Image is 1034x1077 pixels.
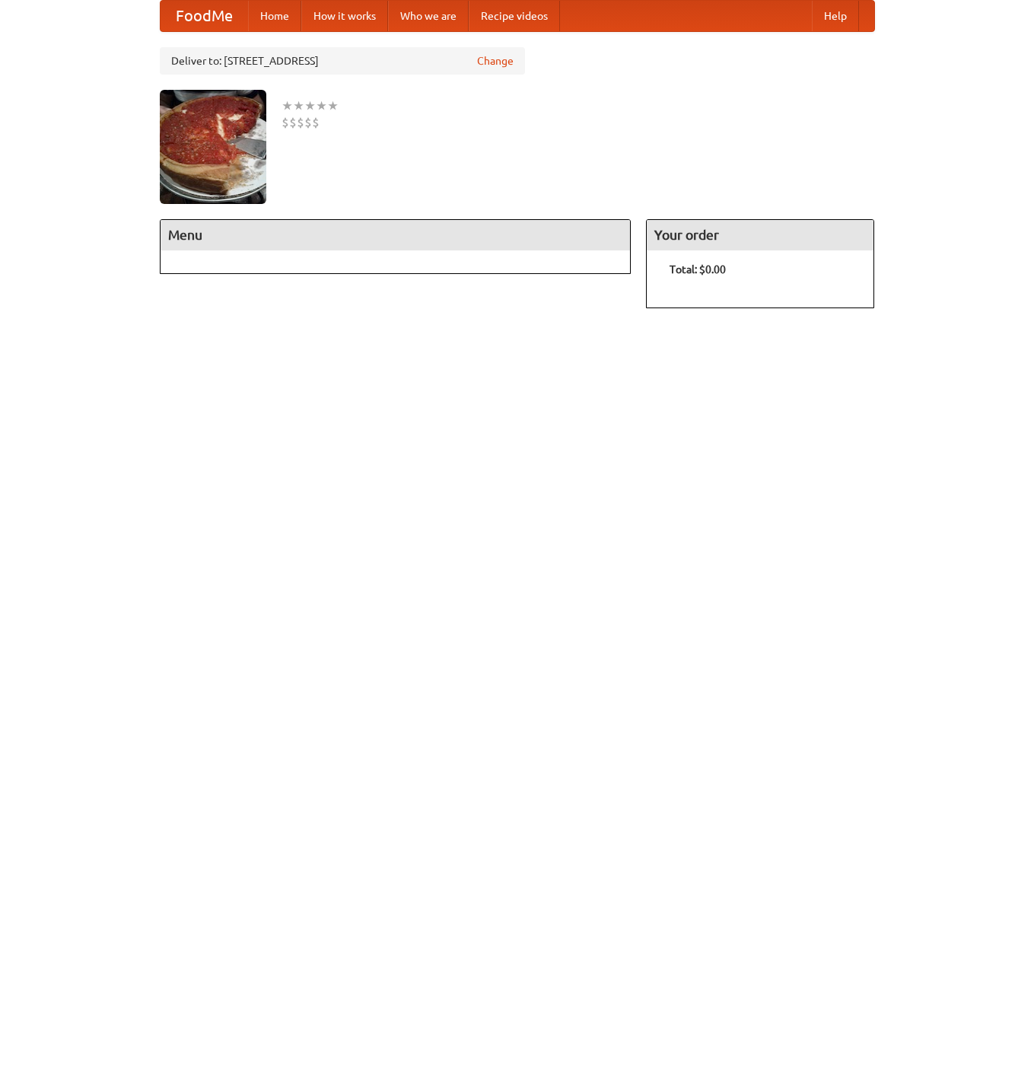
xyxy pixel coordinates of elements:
img: angular.jpg [160,90,266,204]
li: ★ [327,97,339,114]
div: Deliver to: [STREET_ADDRESS] [160,47,525,75]
a: How it works [301,1,388,31]
h4: Your order [647,220,873,250]
a: Help [812,1,859,31]
a: Home [248,1,301,31]
li: $ [289,114,297,131]
li: ★ [316,97,327,114]
li: ★ [304,97,316,114]
li: ★ [282,97,293,114]
a: FoodMe [161,1,248,31]
li: $ [282,114,289,131]
li: $ [304,114,312,131]
a: Who we are [388,1,469,31]
b: Total: $0.00 [670,263,726,276]
li: $ [312,114,320,131]
li: $ [297,114,304,131]
h4: Menu [161,220,631,250]
a: Change [477,53,514,69]
li: ★ [293,97,304,114]
a: Recipe videos [469,1,560,31]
